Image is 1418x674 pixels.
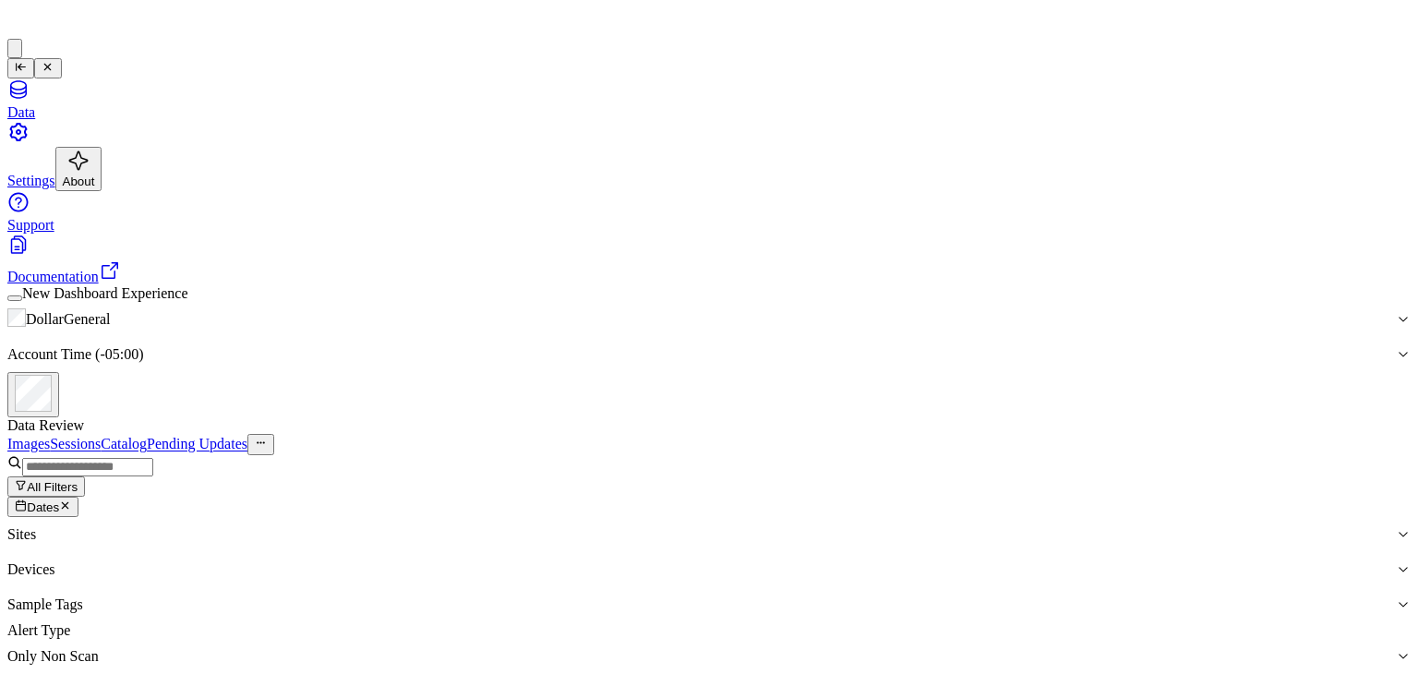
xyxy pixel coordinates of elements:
span: Dates [27,500,59,514]
a: Pending Updates [147,437,247,452]
button: About [55,147,102,191]
button: Toggle Navigation [34,58,61,78]
button: All Filters [7,476,85,497]
a: Support [7,191,1411,233]
label: Alert Type [7,622,70,638]
a: Catalog [101,437,147,452]
a: Sessions [50,437,101,452]
div: Data Review [7,417,1411,434]
button: Toggle Navigation [7,58,34,78]
div: New Dashboard Experience [7,285,1411,302]
a: Settings [7,121,1411,188]
a: Documentation [7,234,1411,284]
button: Dates [7,497,78,517]
a: Images [7,437,50,452]
a: Data [7,78,1411,120]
